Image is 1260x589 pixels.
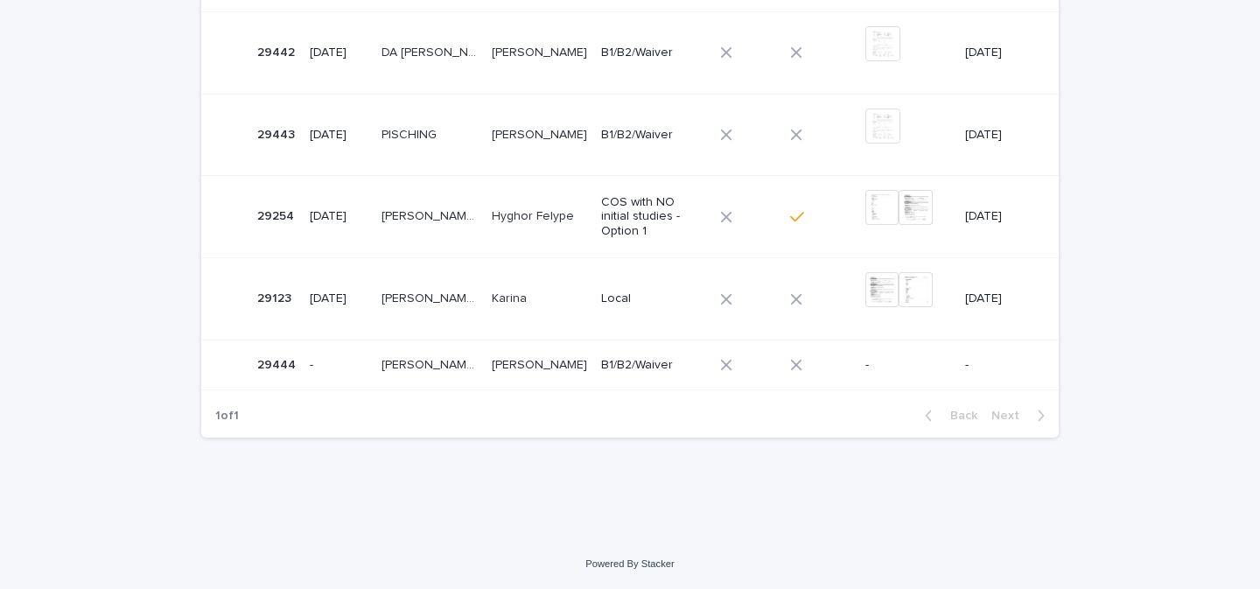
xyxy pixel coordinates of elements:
p: Karina [492,288,530,306]
p: 1 of 1 [201,395,253,438]
a: Powered By Stacker [585,558,674,569]
p: - [865,358,952,373]
p: [DATE] [965,128,1031,143]
p: [PERSON_NAME] [492,124,591,143]
p: [DATE] [965,291,1031,306]
p: [PERSON_NAME] [492,42,591,60]
tr: 2944229442 [DATE]DA [PERSON_NAME]DA [PERSON_NAME] [PERSON_NAME][PERSON_NAME] B1/B2/Waiver[DATE] [201,11,1059,94]
tr: 2925429254 [DATE][PERSON_NAME] [PERSON_NAME] [PERSON_NAME][PERSON_NAME] [PERSON_NAME] [PERSON_NAM... [201,176,1059,258]
tr: 2912329123 [DATE][PERSON_NAME] [PERSON_NAME][PERSON_NAME] [PERSON_NAME] KarinaKarina Local[DATE] [201,258,1059,340]
p: 29444 [257,354,299,373]
p: 29442 [257,42,298,60]
p: B1/B2/Waiver [601,358,698,373]
p: [DATE] [965,209,1031,224]
p: Hyghor Felype [492,206,577,224]
p: - [965,358,1031,373]
span: Back [940,410,977,422]
p: ABRANTES DE MELLO [381,288,481,306]
button: Back [911,408,984,424]
p: SIMOES PIRES DE SOUSA [381,206,481,224]
p: [DATE] [310,46,367,60]
p: B1/B2/Waiver [601,46,698,60]
p: B1/B2/Waiver [601,128,698,143]
p: 29443 [257,124,298,143]
p: PISCHING [381,124,440,143]
p: Local [601,291,698,306]
p: [DATE] [310,291,367,306]
p: - [310,358,367,373]
p: [DATE] [310,209,367,224]
tr: 2944329443 [DATE]PISCHINGPISCHING [PERSON_NAME][PERSON_NAME] B1/B2/Waiver[DATE] [201,94,1059,176]
p: KUHN MEDEIROS CIGANA [381,354,481,373]
p: 29123 [257,288,295,306]
p: [DATE] [965,46,1031,60]
span: Next [991,410,1030,422]
p: [DATE] [310,128,367,143]
p: COS with NO initial studies - Option 1 [601,195,698,239]
tr: 2944429444 -[PERSON_NAME] [PERSON_NAME] CIGANA[PERSON_NAME] [PERSON_NAME] CIGANA [PERSON_NAME][PE... [201,340,1059,389]
p: 29254 [257,206,297,224]
p: [PERSON_NAME] [492,354,591,373]
p: DA CRUZ HEDLUND [381,42,481,60]
button: Next [984,408,1059,424]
